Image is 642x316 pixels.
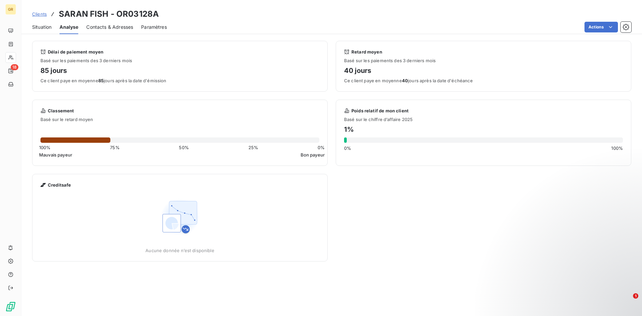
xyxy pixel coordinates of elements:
[584,22,618,32] button: Actions
[48,108,74,113] span: Classement
[633,293,638,299] span: 1
[351,49,382,55] span: Retard moyen
[86,24,133,30] span: Contacts & Adresses
[39,152,72,157] span: Mauvais payeur
[11,64,18,70] span: 18
[344,58,623,63] span: Basé sur les paiements des 3 derniers mois
[619,293,635,309] iframe: Intercom live chat
[110,145,119,150] span: 75 %
[5,66,16,76] a: 18
[318,145,325,150] span: 0 %
[32,11,47,17] a: Clients
[32,24,51,30] span: Situation
[344,145,351,151] span: 0 %
[60,24,78,30] span: Analyse
[40,65,319,76] h4: 85 jours
[611,145,623,151] span: 100 %
[5,4,16,15] div: GR
[158,196,201,238] img: Empty state
[248,145,258,150] span: 25 %
[344,65,623,76] h4: 40 jours
[141,24,167,30] span: Paramètres
[344,124,623,135] h4: 1 %
[32,117,327,122] span: Basé sur le retard moyen
[59,8,159,20] h3: SARAN FISH - OR03128A
[98,78,104,83] span: 85
[351,108,409,113] span: Poids relatif de mon client
[301,152,325,157] span: Bon payeur
[402,78,408,83] span: 40
[5,301,16,312] img: Logo LeanPay
[48,49,103,55] span: Délai de paiement moyen
[344,117,623,122] span: Basé sur le chiffre d’affaire 2025
[40,78,319,83] span: Ce client paye en moyenne jours après la date d'émission
[40,58,319,63] span: Basé sur les paiements des 3 derniers mois
[344,78,623,83] span: Ce client paye en moyenne jours après la date d'échéance
[48,182,71,188] span: Creditsafe
[179,145,189,150] span: 50 %
[145,248,214,253] span: Aucune donnée n’est disponible
[39,145,51,150] span: 100 %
